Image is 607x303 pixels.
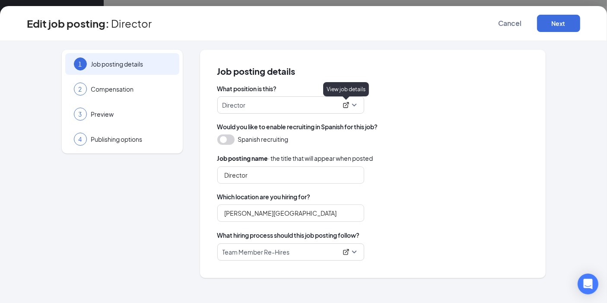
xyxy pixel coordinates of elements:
p: Team Member Re-Hires [222,248,290,256]
span: 1 [79,60,82,68]
button: Cancel [489,15,532,32]
p: Director [222,101,337,109]
span: Spanish recruiting [238,134,289,144]
svg: ExternalLink [343,249,350,255]
span: Which location are you hiring for? [217,192,528,201]
span: What position is this? [217,84,528,93]
h3: Edit job posting: [27,16,110,31]
span: Publishing options [91,135,171,144]
div: Open Intercom Messenger [578,274,598,294]
span: Compensation [91,85,171,93]
span: Director [111,19,152,28]
span: Would you like to enable recruiting in Spanish for this job? [217,122,528,131]
span: 2 [79,85,82,93]
span: 4 [79,135,82,144]
button: Next [537,15,580,32]
div: Director [222,101,351,109]
b: Job posting name [217,154,268,162]
span: Job posting details [217,67,528,76]
span: Cancel [499,19,522,28]
span: · the title that will appear when posted [217,153,373,163]
div: View job details [323,82,369,96]
span: Preview [91,110,171,118]
span: Job posting details [91,60,171,68]
svg: ExternalLink [343,102,350,108]
div: Team Member Re-Hires [222,248,351,256]
span: 3 [79,110,82,118]
span: What hiring process should this job posting follow? [217,230,360,240]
